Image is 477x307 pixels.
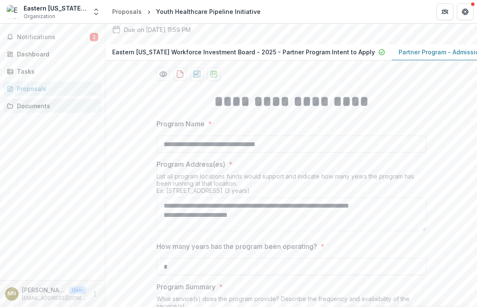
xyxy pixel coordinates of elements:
a: Documents [3,99,102,113]
p: How many years has the program been operating? [156,241,317,251]
div: Documents [17,101,95,110]
span: Organization [24,13,55,20]
button: download-proposal [190,67,204,81]
p: Program Name [156,119,205,129]
button: More [90,289,100,299]
p: Eastern [US_STATE] Workforce Investment Board - 2025 - Partner Program Intent to Apply [112,48,375,56]
a: Tasks [3,64,102,78]
p: Program Address(es) [156,159,225,169]
p: [EMAIL_ADDRESS][DOMAIN_NAME] [22,294,86,302]
p: [PERSON_NAME] [22,286,66,294]
span: 2 [90,33,98,41]
button: Notifications2 [3,30,102,44]
div: List all program locations funds would support and indicate how many years the program has been r... [156,173,426,198]
div: Michael Nogelo [8,291,16,296]
span: Notifications [17,34,90,41]
div: Proposals [112,7,142,16]
a: Dashboard [3,47,102,61]
div: Dashboard [17,50,95,59]
a: Proposals [3,82,102,96]
nav: breadcrumb [109,5,264,18]
p: Program Summary [156,282,216,292]
div: Youth Healthcare Pipeline Initiative [156,7,261,16]
button: Get Help [457,3,474,20]
button: download-proposal [207,67,221,81]
img: Eastern Connecticut Workforce Investment Board [7,5,20,19]
button: Open entity switcher [90,3,102,20]
button: download-proposal [173,67,187,81]
div: Tasks [17,67,95,76]
button: Preview 3a0fde19-08fa-46cc-8fc3-797bca59f669-1.pdf [156,67,170,81]
button: Partners [437,3,453,20]
p: Due on [DATE] 11:59 PM [124,25,191,34]
div: Eastern [US_STATE] Workforce Investment Board [24,4,87,13]
a: Proposals [109,5,145,18]
div: Proposals [17,84,95,93]
p: User [69,286,86,294]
